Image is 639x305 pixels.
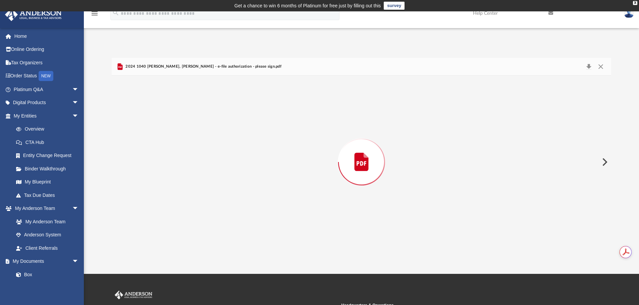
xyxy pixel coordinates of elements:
a: Entity Change Request [9,149,89,162]
a: Overview [9,123,89,136]
img: User Pic [624,8,634,18]
a: Home [5,29,89,43]
a: Tax Organizers [5,56,89,69]
img: Anderson Advisors Platinum Portal [3,8,64,21]
a: Binder Walkthrough [9,162,89,175]
a: My Documentsarrow_drop_down [5,255,86,268]
a: Box [9,268,82,281]
button: Next File [597,153,611,171]
span: arrow_drop_down [72,255,86,269]
i: search [112,9,119,16]
a: My Anderson Team [9,215,82,228]
a: survey [384,2,405,10]
span: arrow_drop_down [72,96,86,110]
span: arrow_drop_down [72,202,86,216]
a: menu [91,13,99,17]
button: Close [595,62,607,71]
a: My Blueprint [9,175,86,189]
i: menu [91,9,99,17]
div: Preview [112,58,611,248]
span: arrow_drop_down [72,109,86,123]
a: Platinum Q&Aarrow_drop_down [5,83,89,96]
a: Anderson System [9,228,86,242]
a: Digital Productsarrow_drop_down [5,96,89,109]
a: My Entitiesarrow_drop_down [5,109,89,123]
button: Download [583,62,595,71]
span: 2024 1040 [PERSON_NAME], [PERSON_NAME] - e-file authorization - please sign.pdf [124,64,281,70]
span: arrow_drop_down [72,83,86,96]
div: NEW [39,71,53,81]
a: Tax Due Dates [9,188,89,202]
a: Client Referrals [9,241,86,255]
a: Online Ordering [5,43,89,56]
a: CTA Hub [9,136,89,149]
img: Anderson Advisors Platinum Portal [113,291,154,299]
a: My Anderson Teamarrow_drop_down [5,202,86,215]
a: Meeting Minutes [9,281,86,295]
a: Order StatusNEW [5,69,89,83]
div: close [633,1,637,5]
div: Get a chance to win 6 months of Platinum for free just by filling out this [234,2,381,10]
